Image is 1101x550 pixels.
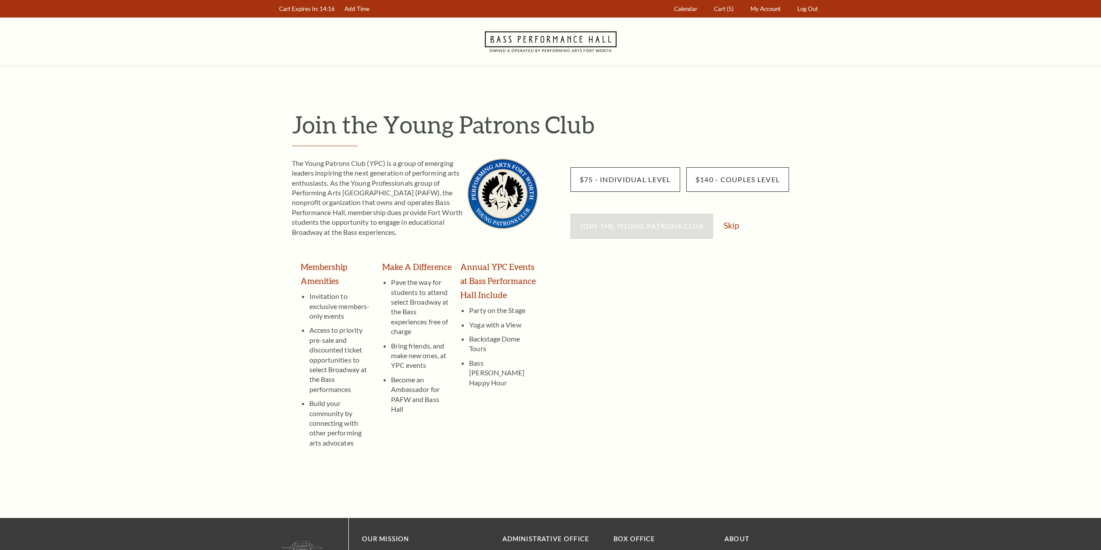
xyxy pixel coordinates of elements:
[319,5,335,12] span: 14:16
[292,158,538,237] p: The Young Patrons Club (YPC) is a group of emerging leaders inspiring the next generation of perf...
[670,0,701,18] a: Calendar
[724,221,739,230] a: Skip
[714,5,725,12] span: Cart
[727,5,734,12] span: (5)
[613,534,711,545] p: BOX OFFICE
[724,535,750,543] a: About
[391,277,452,336] li: Pave the way for students to attend select Broadway at the Bass experiences free of charge
[301,260,373,288] h3: Membership Amenities
[750,5,781,12] span: My Account
[469,354,538,388] li: Bass [PERSON_NAME] Happy Hour
[570,214,714,238] button: Join the Young Patrons Club
[460,260,538,302] h3: Annual YPC Events at Bass Performance Hall Include
[309,394,373,448] li: Build your community by connecting with other performing arts advocates
[279,5,318,12] span: Cart Expires In:
[292,110,823,139] h1: Join the Young Patrons Club
[686,167,789,192] input: $140 - Couples Level
[469,316,538,330] li: Yoga with a View
[570,167,680,192] input: $75 - Individual Level
[391,370,452,414] li: Become an Ambassador for PAFW and Bass Hall
[580,222,704,230] span: Join the Young Patrons Club
[382,260,452,274] h3: Make A Difference
[340,0,373,18] a: Add Time
[710,0,738,18] a: Cart (5)
[793,0,822,18] a: Log Out
[309,321,373,394] li: Access to priority pre-sale and discounted ticket opportunities to select Broadway at the Bass pe...
[674,5,697,12] span: Calendar
[362,534,472,545] p: OUR MISSION
[502,534,600,545] p: Administrative Office
[309,291,373,321] li: Invitation to exclusive members-only events
[391,337,452,370] li: Bring friends, and make new ones, at YPC events
[469,330,538,354] li: Backstage Dome Tours
[746,0,785,18] a: My Account
[469,306,538,315] li: Party on the Stage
